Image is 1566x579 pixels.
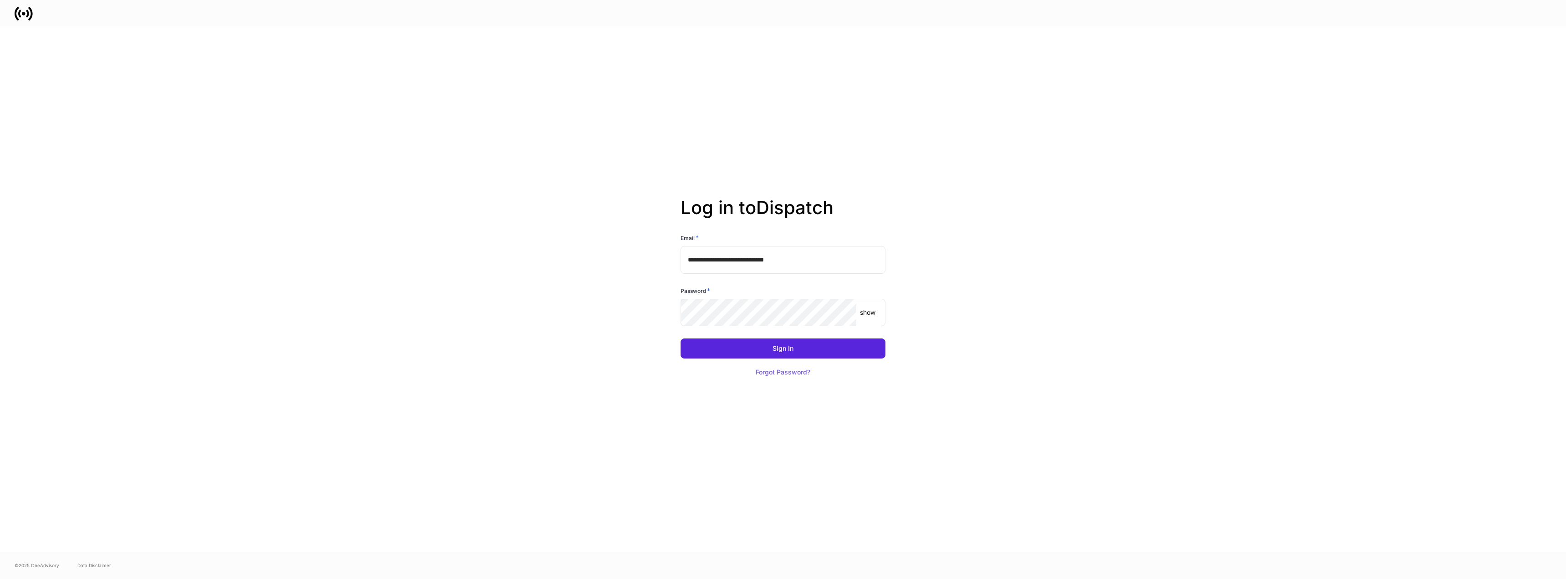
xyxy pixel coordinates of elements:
[756,369,810,375] div: Forgot Password?
[681,197,885,233] h2: Log in to Dispatch
[15,562,59,569] span: © 2025 OneAdvisory
[860,308,875,317] p: show
[744,362,822,382] button: Forgot Password?
[681,286,710,295] h6: Password
[773,345,793,352] div: Sign In
[681,233,699,242] h6: Email
[681,338,885,359] button: Sign In
[77,562,111,569] a: Data Disclaimer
